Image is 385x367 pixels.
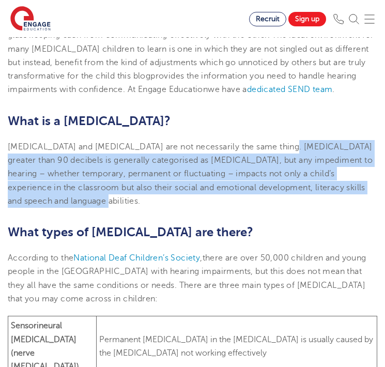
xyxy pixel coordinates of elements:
span: Recruit [256,15,280,23]
img: Mobile Menu [364,14,375,24]
span: Permanent [MEDICAL_DATA] in the [MEDICAL_DATA] is usually caused by the [MEDICAL_DATA] not workin... [99,335,373,358]
a: Recruit [249,12,286,26]
img: Engage Education [10,6,51,32]
span: . At Engage Education [123,85,208,94]
span: What is a [MEDICAL_DATA]? [8,114,171,128]
span: What types of [MEDICAL_DATA] are there? [8,225,253,239]
span: there are over 50,000 children and young people in the [GEOGRAPHIC_DATA] with hearing impairments... [8,253,366,290]
a: Sign up [288,12,326,26]
img: Phone [333,14,344,24]
a: National Deaf Children’s Society [73,253,200,263]
a: dedicated SEND team [247,85,333,94]
span: There are three main types of [MEDICAL_DATA] that you may come across in children: [8,281,365,303]
span: [MEDICAL_DATA] and [MEDICAL_DATA] are not necessarily the same thing. [MEDICAL_DATA] greater than... [8,142,373,206]
span: According to the [8,253,73,263]
p: , [8,251,377,305]
img: Search [349,14,359,24]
